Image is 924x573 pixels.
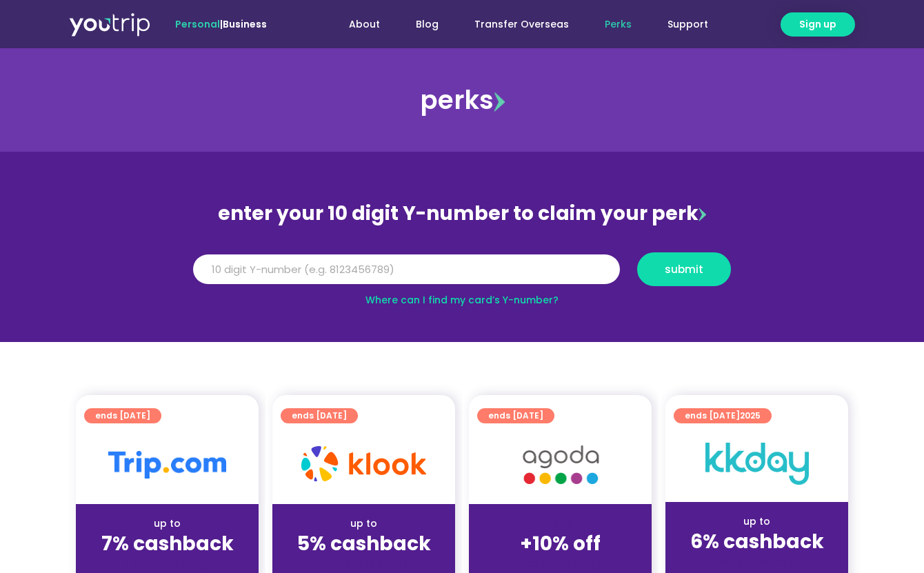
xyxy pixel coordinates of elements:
a: ends [DATE]2025 [674,408,772,423]
a: Perks [587,12,650,37]
nav: Menu [304,12,726,37]
span: Sign up [799,17,836,32]
span: submit [665,264,703,274]
a: Where can I find my card’s Y-number? [365,293,559,307]
div: (for stays only) [87,556,248,571]
a: About [331,12,398,37]
div: up to [87,516,248,531]
button: submit [637,252,731,286]
div: up to [283,516,444,531]
span: 2025 [740,410,761,421]
span: Personal [175,17,220,31]
div: (for stays only) [283,556,444,571]
div: enter your 10 digit Y-number to claim your perk [186,196,738,232]
input: 10 digit Y-number (e.g. 8123456789) [193,254,620,285]
a: Business [223,17,267,31]
strong: 6% cashback [690,528,824,555]
span: up to [548,516,573,530]
span: ends [DATE] [95,408,150,423]
a: Sign up [781,12,855,37]
a: Blog [398,12,456,37]
strong: 7% cashback [101,530,234,557]
a: ends [DATE] [477,408,554,423]
span: | [175,17,267,31]
span: ends [DATE] [685,408,761,423]
form: Y Number [193,252,731,296]
a: ends [DATE] [281,408,358,423]
div: up to [676,514,837,529]
span: ends [DATE] [488,408,543,423]
strong: 5% cashback [297,530,431,557]
div: (for stays only) [676,554,837,569]
a: Support [650,12,726,37]
div: (for stays only) [480,556,641,571]
strong: +10% off [520,530,601,557]
a: ends [DATE] [84,408,161,423]
span: ends [DATE] [292,408,347,423]
a: Transfer Overseas [456,12,587,37]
